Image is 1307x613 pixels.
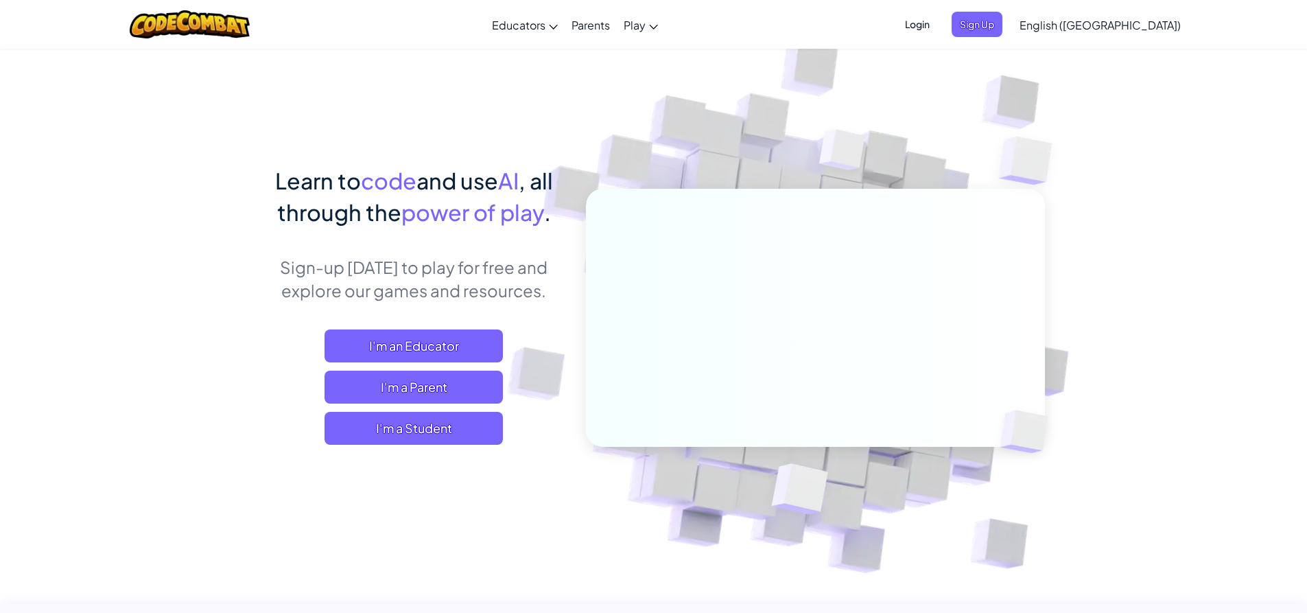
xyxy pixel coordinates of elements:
a: Educators [485,6,565,43]
span: Educators [492,18,545,32]
span: English ([GEOGRAPHIC_DATA]) [1020,18,1181,32]
span: code [361,167,416,194]
a: Parents [565,6,617,43]
img: CodeCombat logo [130,10,250,38]
button: Sign Up [952,12,1002,37]
span: Play [624,18,646,32]
img: Overlap cubes [972,103,1090,219]
span: power of play [401,198,544,226]
button: Login [897,12,938,37]
img: Overlap cubes [977,382,1080,482]
span: and use [416,167,498,194]
img: Overlap cubes [793,102,892,205]
img: Overlap cubes [738,435,860,548]
button: I'm a Student [325,412,503,445]
p: Sign-up [DATE] to play for free and explore our games and resources. [263,255,565,302]
a: I'm an Educator [325,329,503,362]
span: AI [498,167,519,194]
span: Learn to [275,167,361,194]
a: I'm a Parent [325,371,503,404]
span: . [544,198,551,226]
a: English ([GEOGRAPHIC_DATA]) [1013,6,1188,43]
a: Play [617,6,665,43]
